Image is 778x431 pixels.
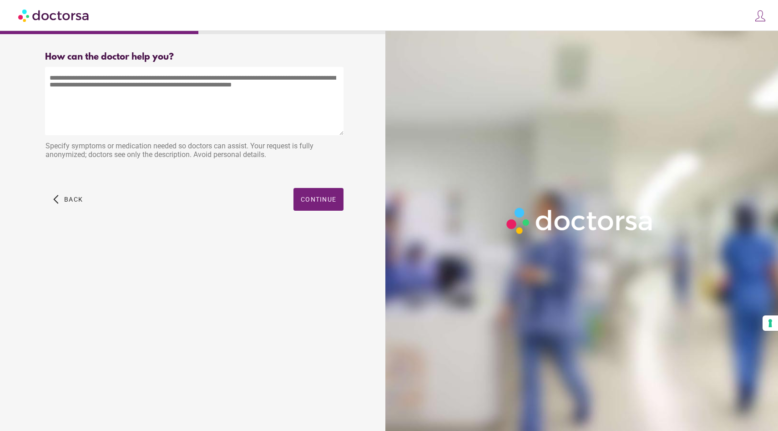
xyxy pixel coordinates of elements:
img: Logo-Doctorsa-trans-White-partial-flat.png [502,203,658,238]
button: arrow_back_ios Back [50,188,86,211]
button: Your consent preferences for tracking technologies [763,315,778,331]
div: How can the doctor help you? [45,52,344,62]
img: icons8-customer-100.png [754,10,767,22]
div: Specify symptoms or medication needed so doctors can assist. Your request is fully anonymized; do... [45,137,344,166]
span: Back [64,196,83,203]
button: Continue [293,188,344,211]
img: Doctorsa.com [18,5,90,25]
span: Continue [301,196,336,203]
